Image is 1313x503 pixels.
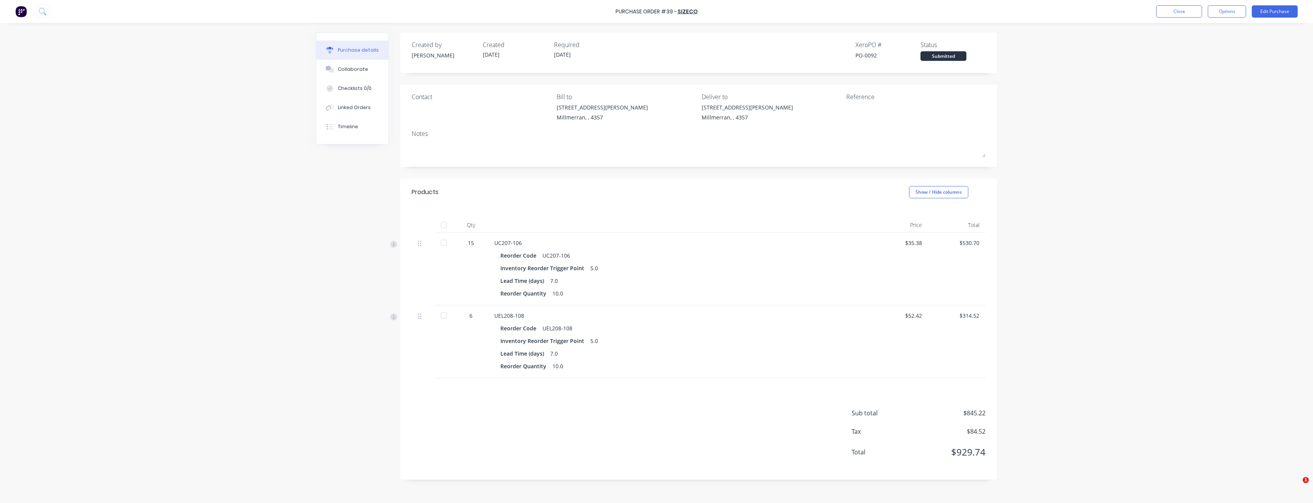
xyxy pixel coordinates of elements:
[909,445,986,459] span: $929.74
[1208,5,1246,18] button: Options
[702,92,841,101] div: Deliver to
[590,335,598,346] div: 5.0
[928,217,986,233] div: Total
[846,92,986,101] div: Reference
[494,312,865,320] div: UEL208-108
[554,40,619,49] div: Required
[542,250,570,261] div: UC207-106
[500,263,590,274] div: Inventory Reorder Trigger Point
[454,217,488,233] div: Qty
[1287,477,1305,495] iframe: Intercom live chat
[412,188,438,197] div: Products
[702,103,793,111] div: [STREET_ADDRESS][PERSON_NAME]
[852,408,909,418] span: Sub total
[15,6,27,17] img: Factory
[877,312,922,320] div: $52.42
[316,60,388,79] button: Collaborate
[338,123,358,130] div: Timeline
[590,263,598,274] div: 5.0
[316,98,388,117] button: Linked Orders
[852,427,909,436] span: Tax
[920,51,966,61] div: Submitted
[316,117,388,136] button: Timeline
[483,40,548,49] div: Created
[616,8,677,16] div: Purchase Order #39 -
[557,103,648,111] div: [STREET_ADDRESS][PERSON_NAME]
[550,348,558,359] div: 7.0
[460,312,482,320] div: 6
[412,51,477,59] div: [PERSON_NAME]
[500,250,542,261] div: Reorder Code
[338,66,368,73] div: Collaborate
[552,288,563,299] div: 10.0
[552,361,563,372] div: 10.0
[909,408,986,418] span: $845.22
[500,288,552,299] div: Reorder Quantity
[1156,5,1202,18] button: Close
[338,85,371,92] div: Checklists 0/0
[920,40,986,49] div: Status
[1252,5,1298,18] button: Edit Purchase
[550,275,558,286] div: 7.0
[412,40,477,49] div: Created by
[678,8,698,15] a: Sizeco
[855,51,920,59] div: PO-0092
[852,447,909,457] span: Total
[412,129,986,138] div: Notes
[412,92,551,101] div: Contact
[557,92,696,101] div: Bill to
[338,47,379,54] div: Purchase details
[500,323,542,334] div: Reorder Code
[316,79,388,98] button: Checklists 0/0
[877,239,922,247] div: $35.38
[909,427,986,436] span: $84.52
[855,40,920,49] div: Xero PO #
[316,41,388,60] button: Purchase details
[500,275,550,286] div: Lead Time (days)
[1303,477,1309,483] span: 1
[934,239,979,247] div: $530.70
[702,113,793,121] div: Millmerran, , 4357
[871,217,928,233] div: Price
[500,335,590,346] div: Inventory Reorder Trigger Point
[934,312,979,320] div: $314.52
[500,361,552,372] div: Reorder Quantity
[542,323,572,334] div: UEL208-108
[500,348,550,359] div: Lead Time (days)
[460,239,482,247] div: 15
[557,113,648,121] div: Millmerran, , 4357
[494,239,865,247] div: UC207-106
[338,104,371,111] div: Linked Orders
[909,186,968,198] button: Show / Hide columns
